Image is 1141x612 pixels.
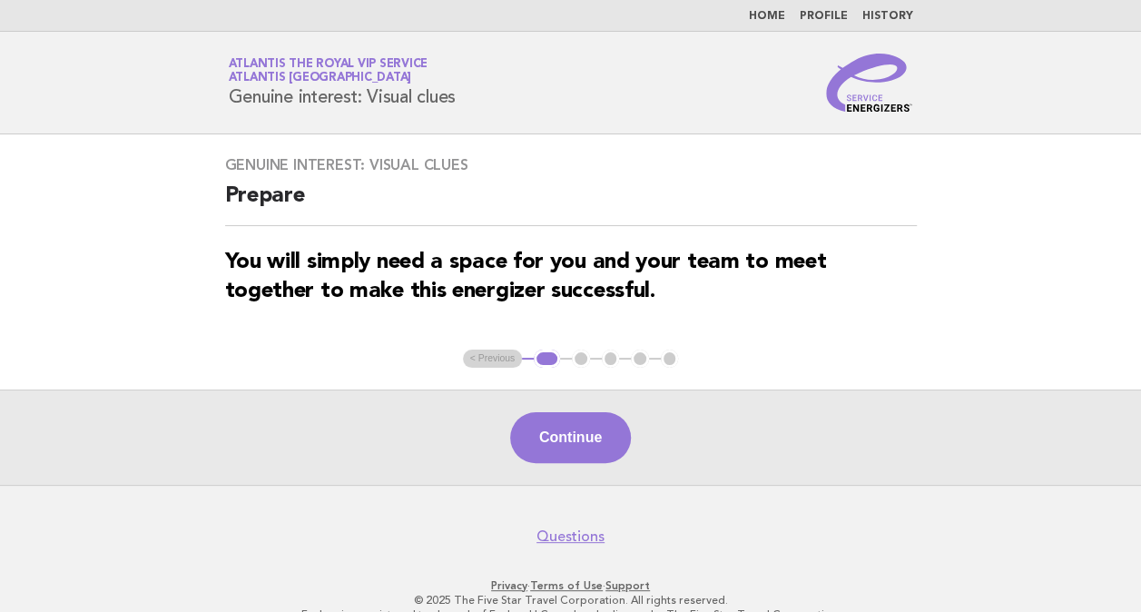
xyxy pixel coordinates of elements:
[25,578,1116,593] p: · ·
[510,412,631,463] button: Continue
[229,73,412,84] span: Atlantis [GEOGRAPHIC_DATA]
[862,11,913,22] a: History
[534,350,560,368] button: 1
[229,59,457,106] h1: Genuine interest: Visual clues
[491,579,527,592] a: Privacy
[826,54,913,112] img: Service Energizers
[530,579,603,592] a: Terms of Use
[229,58,428,84] a: Atlantis the Royal VIP ServiceAtlantis [GEOGRAPHIC_DATA]
[225,252,827,302] strong: You will simply need a space for you and your team to meet together to make this energizer succes...
[536,528,605,546] a: Questions
[225,182,917,226] h2: Prepare
[800,11,848,22] a: Profile
[225,156,917,174] h3: Genuine interest: Visual clues
[605,579,650,592] a: Support
[25,593,1116,607] p: © 2025 The Five Star Travel Corporation. All rights reserved.
[749,11,785,22] a: Home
